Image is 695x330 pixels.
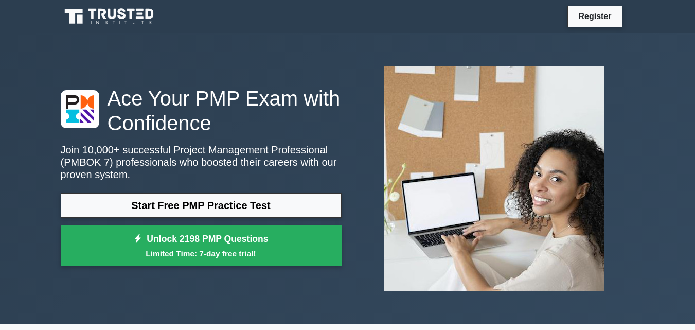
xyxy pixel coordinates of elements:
[61,225,342,267] a: Unlock 2198 PMP QuestionsLimited Time: 7-day free trial!
[74,248,329,259] small: Limited Time: 7-day free trial!
[572,10,617,23] a: Register
[61,144,342,181] p: Join 10,000+ successful Project Management Professional (PMBOK 7) professionals who boosted their...
[61,193,342,218] a: Start Free PMP Practice Test
[61,86,342,135] h1: Ace Your PMP Exam with Confidence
